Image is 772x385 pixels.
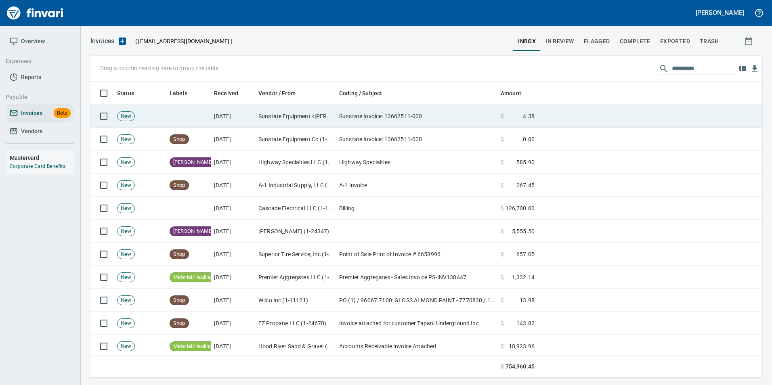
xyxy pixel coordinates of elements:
[584,36,610,46] span: Flagged
[336,151,497,174] td: Highway Specialties
[336,289,497,312] td: PO (1) / 96067.7100: GLOSS ALMOND PAINT - 7770830 / 1: GLOSS ALMOND PAINT - 7770830
[170,182,189,189] span: Shop
[117,159,134,166] span: New
[211,266,255,289] td: [DATE]
[501,342,504,350] span: $
[117,251,134,258] span: New
[506,362,535,371] span: 754,960.45
[2,90,70,105] button: Payable
[211,197,255,220] td: [DATE]
[255,197,336,220] td: Cascade Electrical LLC (1-10147)
[694,6,746,19] button: [PERSON_NAME]
[516,250,535,258] span: 657.05
[211,312,255,335] td: [DATE]
[736,34,762,48] button: Show invoices within a particular date range
[117,274,134,281] span: New
[255,105,336,128] td: Sunstate Equipment <[PERSON_NAME][EMAIL_ADDRESS][PERSON_NAME][DOMAIN_NAME]>
[54,109,71,118] span: Beta
[170,88,187,98] span: Labels
[137,37,230,45] span: [EMAIL_ADDRESS][DOMAIN_NAME]
[114,36,130,46] button: Upload an Invoice
[211,289,255,312] td: [DATE]
[5,3,65,23] img: Finvari
[336,105,497,128] td: Sunstate Invoice: 13662511-000
[336,266,497,289] td: Premier Aggregates - Sales Invoice PS-INV130447
[6,32,74,50] a: Overview
[501,362,504,371] span: $
[336,243,497,266] td: Point of Sale Print of Invoice # 6658996
[211,105,255,128] td: [DATE]
[117,182,134,189] span: New
[255,128,336,151] td: Sunstate Equipment Co (1-30297)
[21,72,41,82] span: Reports
[170,88,198,98] span: Labels
[117,228,134,235] span: New
[130,37,233,45] p: ( )
[211,220,255,243] td: [DATE]
[520,296,535,304] span: 13.98
[501,158,504,166] span: $
[214,88,249,98] span: Received
[90,36,114,46] p: Invoices
[170,343,215,350] span: Material/Hauling
[512,273,535,281] span: 1,332.14
[545,36,574,46] span: In Review
[211,335,255,358] td: [DATE]
[518,36,536,46] span: inbox
[2,54,70,69] button: Expenses
[170,274,215,281] span: Material/Hauling
[100,64,218,72] p: Drag a column heading here to group the table
[6,56,67,66] span: Expenses
[117,205,134,212] span: New
[512,227,535,235] span: 5,555.50
[170,320,189,327] span: Shop
[736,63,749,75] button: Choose columns to display
[255,266,336,289] td: Premier Aggregates LLC (1-39225)
[255,151,336,174] td: Highway Specialties LLC (1-10458)
[21,108,42,118] span: Invoices
[6,68,74,86] a: Reports
[501,112,504,120] span: $
[170,251,189,258] span: Shop
[501,273,504,281] span: $
[117,320,134,327] span: New
[117,343,134,350] span: New
[211,151,255,174] td: [DATE]
[696,8,744,17] h5: [PERSON_NAME]
[117,136,134,143] span: New
[255,243,336,266] td: Superior Tire Service, Inc (1-10991)
[523,112,535,120] span: 4.38
[170,297,189,304] span: Shop
[10,163,65,169] a: Corporate Card Benefits
[255,335,336,358] td: Hood River Sand & Gravel (1-10470)
[336,335,497,358] td: Accounts Receivable Invoice Attached
[501,250,504,258] span: $
[211,174,255,197] td: [DATE]
[6,122,74,140] a: Vendors
[501,88,521,98] span: Amount
[749,63,761,75] button: Download Table
[211,243,255,266] td: [DATE]
[509,342,535,350] span: 18,923.96
[90,36,114,46] nav: breadcrumb
[700,36,719,46] span: trash
[501,319,504,327] span: $
[117,88,134,98] span: Status
[501,204,504,212] span: $
[10,153,74,162] h6: Mastercard
[501,296,504,304] span: $
[620,36,650,46] span: Complete
[339,88,392,98] span: Coding / Subject
[117,297,134,304] span: New
[211,128,255,151] td: [DATE]
[501,135,504,143] span: $
[523,135,535,143] span: 0.00
[516,181,535,189] span: 267.45
[506,204,535,212] span: 126,700.00
[21,126,42,136] span: Vendors
[255,174,336,197] td: A-1 Industrial Supply, LLC (1-29744)
[255,289,336,312] td: Wilco Inc (1-11121)
[501,88,532,98] span: Amount
[336,128,497,151] td: Sunstate Invoice: 13662511-000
